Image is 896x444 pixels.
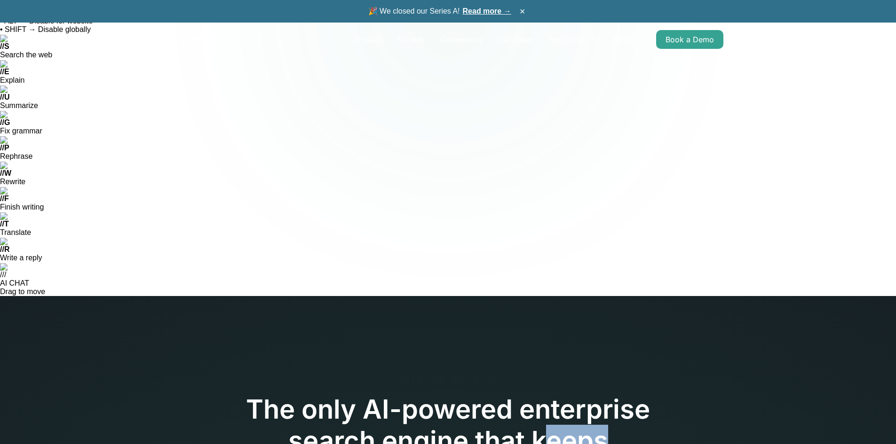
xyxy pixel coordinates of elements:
[368,6,511,17] span: 🎉 We closed our Series A!
[542,30,605,49] div: Resources
[173,33,229,46] a: home
[347,30,389,49] a: Product
[605,30,641,49] a: About
[463,7,511,15] a: Read more →
[489,30,542,49] a: Use Cases
[433,30,489,49] a: Connectors
[389,30,433,49] a: Security
[517,6,528,16] button: ×
[656,30,723,49] a: Book a Demo
[549,34,586,45] div: Resources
